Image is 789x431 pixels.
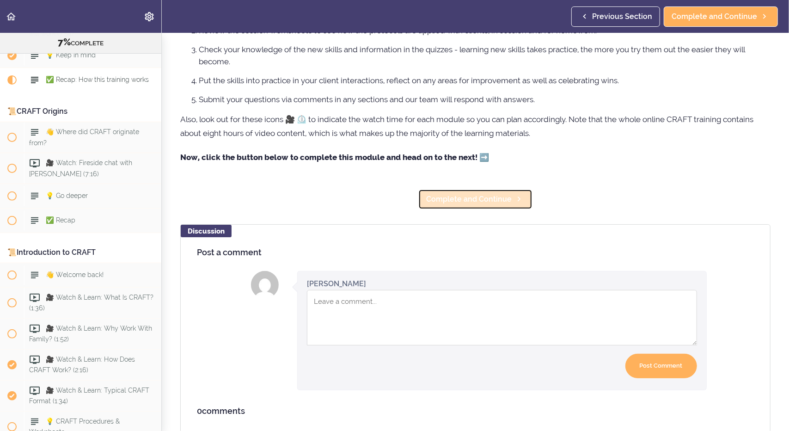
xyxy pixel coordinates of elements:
div: [PERSON_NAME] [307,278,366,289]
span: 🎥 Watch & Learn: What Is CRAFT? (1:36) [29,294,153,312]
span: ✅ Recap: How this training works [46,76,149,83]
span: 🎥 Watch & Learn: How Does CRAFT Work? (2:16) [29,356,135,374]
input: Post Comment [625,354,697,378]
div: COMPLETE [12,37,150,49]
span: Complete and Continue [672,11,757,22]
svg: Settings Menu [144,11,155,22]
h4: comments [197,406,754,416]
h4: Post a comment [197,248,754,257]
a: Previous Section [571,6,660,27]
span: 0 [197,406,202,416]
span: ✅ Recap [46,216,75,224]
span: 🎥 Watch & Learn: Typical CRAFT Format (1:34) [29,387,149,405]
span: 🎥 Watch & Learn: Why Work With Family? (1:52) [29,325,152,343]
span: 👋 Welcome back! [46,271,104,278]
img: Jody [251,271,279,299]
a: Complete and Continue [418,189,532,209]
strong: Now, click the button below to complete this module and head on to the next! ➡️ [180,153,489,162]
span: 7% [58,37,71,48]
span: Complete and Continue [426,194,512,205]
span: 👋 Where did CRAFT originate from? [29,128,139,146]
li: Submit your questions via comments in any sections and our team will respond with answers. [199,93,771,105]
div: Discussion [181,225,232,237]
a: Complete and Continue [664,6,778,27]
span: 🎥 Watch: Fireside chat with [PERSON_NAME] (7:16) [29,159,132,177]
span: 💡 Keep in mind [46,51,96,59]
svg: Back to course curriculum [6,11,17,22]
span: 💡 Go deeper [46,192,88,199]
textarea: Comment box [307,290,697,345]
li: Put the skills into practice in your client interactions, reflect on any areas for improvement as... [199,74,771,86]
li: Check your knowledge of the new skills and information in the quizzes - learning new skills takes... [199,43,771,68]
p: Also, look out for these icons 🎥 ⏲️ to indicate the watch time for each module so you can plan ac... [180,112,771,140]
span: Previous Section [592,11,652,22]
